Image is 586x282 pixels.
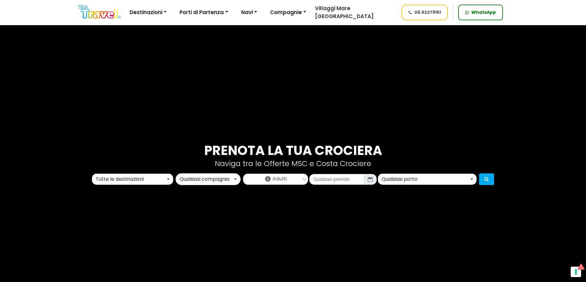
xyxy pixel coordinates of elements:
[237,6,261,19] button: Navi
[401,5,448,20] a: 06.62279151
[309,174,364,185] input: Qualsiasi periodo
[266,6,310,19] button: Compagnie
[471,9,496,16] span: WhatsApp
[458,5,503,20] a: WhatsApp
[95,158,491,169] p: Naviga tra le Offerte MSC e Costa Crociere
[180,176,233,183] div: Qualsiasi compagnia
[96,176,166,183] div: Tutte le destinazioni
[92,174,173,185] button: Tutte le destinazioni
[310,5,396,20] a: Villaggi Mare [GEOGRAPHIC_DATA]
[176,173,241,185] button: Qualsiasi compagnia
[272,175,287,183] span: Adulti
[95,143,491,158] h3: Prenota la tua crociera
[243,174,308,183] a: 2Adulti
[315,5,374,20] span: Villaggi Mare [GEOGRAPHIC_DATA]
[382,176,469,183] div: Qualsiasi porto
[414,9,441,16] span: 06.62279151
[126,6,171,19] button: Destinazioni
[78,5,121,19] img: Logo The Travel
[378,174,477,185] button: Qualsiasi porto
[265,176,271,182] span: 2
[176,6,232,19] button: Porti di Partenza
